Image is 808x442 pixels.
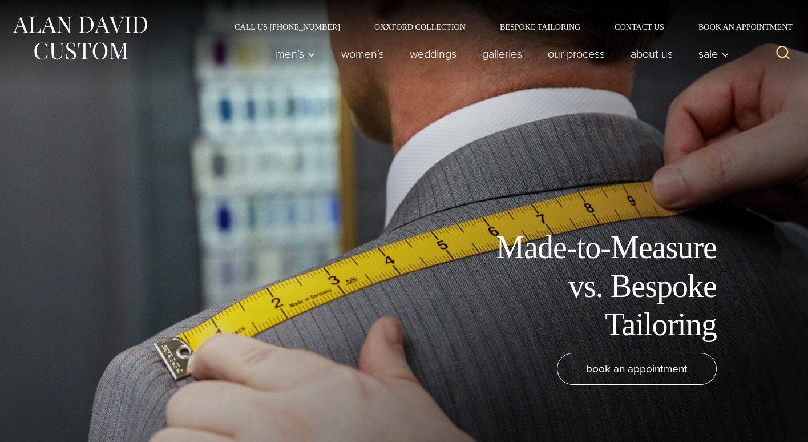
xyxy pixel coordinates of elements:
[276,48,316,59] span: Men’s
[535,42,618,65] a: Our Process
[586,360,688,377] span: book an appointment
[357,23,483,31] a: Oxxford Collection
[483,23,597,31] a: Bespoke Tailoring
[11,13,148,63] img: Alan David Custom
[681,23,797,31] a: Book an Appointment
[460,228,717,344] h1: Made-to-Measure vs. Bespoke Tailoring
[618,42,686,65] a: About Us
[698,48,729,59] span: Sale
[263,42,736,65] nav: Primary Navigation
[217,23,357,31] a: Call Us [PHONE_NUMBER]
[557,353,717,385] a: book an appointment
[329,42,397,65] a: Women’s
[769,40,797,67] button: View Search Form
[397,42,470,65] a: weddings
[597,23,681,31] a: Contact Us
[217,23,797,31] nav: Secondary Navigation
[470,42,535,65] a: Galleries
